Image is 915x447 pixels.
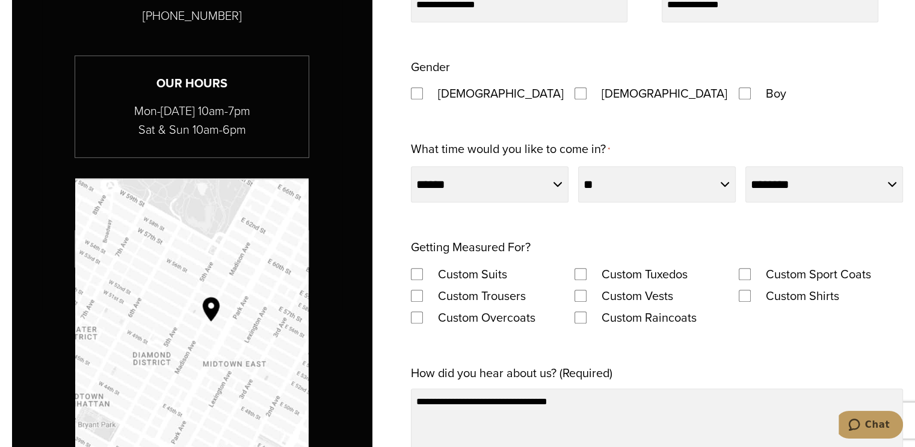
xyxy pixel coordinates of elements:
[426,263,519,285] label: Custom Suits
[839,411,903,441] iframe: Opens a widget where you can chat to one of our agents
[590,285,685,307] label: Custom Vests
[411,236,531,258] legend: Getting Measured For?
[426,83,570,104] label: [DEMOGRAPHIC_DATA]
[75,74,309,93] h3: Our Hours
[143,6,242,25] p: [PHONE_NUMBER]
[754,83,798,104] label: Boy
[754,263,883,285] label: Custom Sport Coats
[590,263,700,285] label: Custom Tuxedos
[590,307,709,328] label: Custom Raincoats
[411,362,612,384] label: How did you hear about us? (Required)
[411,56,450,78] legend: Gender
[590,83,734,104] label: [DEMOGRAPHIC_DATA]
[426,285,538,307] label: Custom Trousers
[411,138,610,161] label: What time would you like to come in?
[426,307,547,328] label: Custom Overcoats
[75,102,309,139] p: Mon-[DATE] 10am-7pm Sat & Sun 10am-6pm
[754,285,851,307] label: Custom Shirts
